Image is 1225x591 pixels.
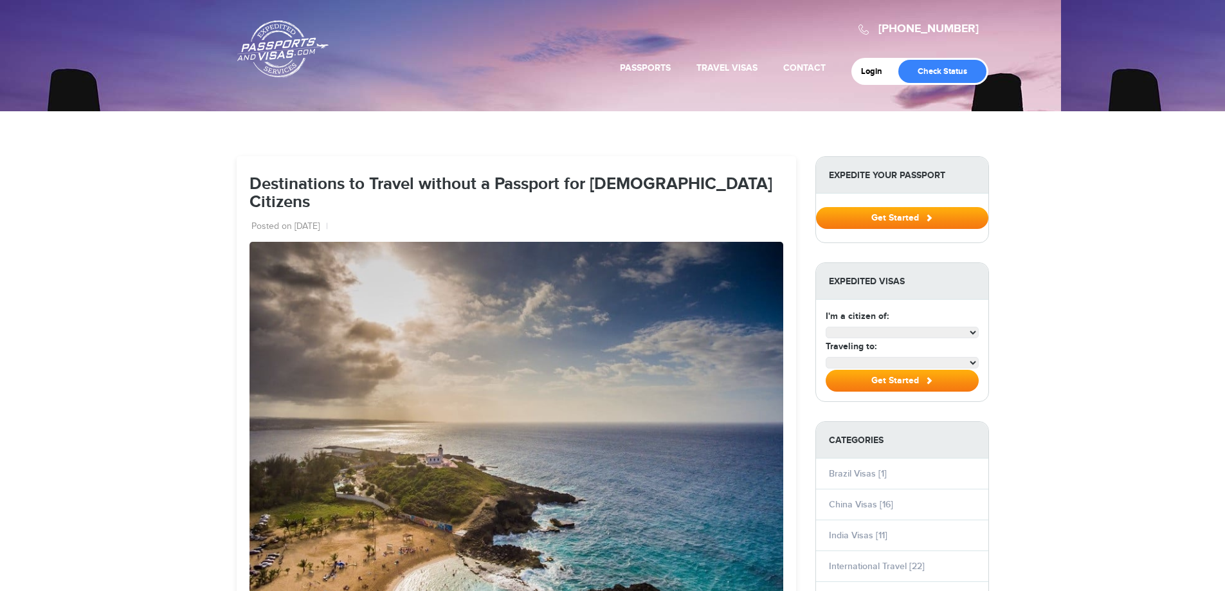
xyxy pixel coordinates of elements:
[826,370,979,392] button: Get Started
[696,62,758,73] a: Travel Visas
[816,212,988,223] a: Get Started
[826,309,889,323] label: I'm a citizen of:
[861,66,891,77] a: Login
[829,499,893,510] a: China Visas [16]
[620,62,671,73] a: Passports
[816,207,988,229] button: Get Started
[237,20,329,78] a: Passports & [DOMAIN_NAME]
[816,263,988,300] strong: Expedited Visas
[898,60,986,83] a: Check Status
[251,221,328,233] li: Posted on [DATE]
[829,530,887,541] a: India Visas [11]
[878,22,979,36] a: [PHONE_NUMBER]
[829,561,925,572] a: International Travel [22]
[783,62,826,73] a: Contact
[816,157,988,194] strong: Expedite Your Passport
[826,340,876,353] label: Traveling to:
[816,422,988,459] strong: Categories
[250,176,783,212] h1: Destinations to Travel without a Passport for [DEMOGRAPHIC_DATA] Citizens
[829,468,887,479] a: Brazil Visas [1]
